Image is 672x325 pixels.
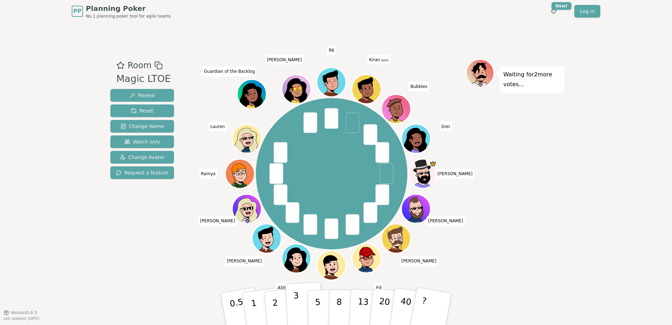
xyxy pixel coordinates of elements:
[11,310,37,316] span: Version 0.9.3
[116,72,171,86] div: Magic LTOE
[110,104,174,117] button: Reset
[265,55,304,65] span: Click to change your name
[110,120,174,133] button: Change Name
[551,2,571,10] div: New!
[368,55,390,65] span: Click to change your name
[131,107,153,114] span: Reset
[110,89,174,102] button: Reveal
[374,283,383,293] span: Click to change your name
[548,5,560,18] button: New!
[110,151,174,164] button: Change Avatar
[121,123,164,130] span: Change Name
[327,45,336,55] span: Click to change your name
[199,169,218,179] span: Click to change your name
[208,122,226,132] span: Click to change your name
[120,154,165,161] span: Change Avatar
[353,75,380,103] button: Click to change your avatar
[426,216,465,226] span: Click to change your name
[276,283,293,293] span: Click to change your name
[110,135,174,148] button: Watch only
[198,216,237,226] span: Click to change your name
[4,310,37,316] button: Version0.9.3
[73,7,81,15] span: PP
[130,92,155,99] span: Reveal
[86,13,171,19] span: No.1 planning poker tool for agile teams
[225,256,264,266] span: Click to change your name
[380,59,389,62] span: (you)
[116,59,125,72] button: Add as favourite
[409,82,429,91] span: Click to change your name
[86,4,171,13] span: Planning Poker
[116,169,168,176] span: Request a feature
[124,138,160,145] span: Watch only
[503,70,561,89] p: Waiting for 2 more votes...
[202,66,257,76] span: Click to change your name
[440,122,452,132] span: Click to change your name
[400,256,438,266] span: Click to change your name
[72,4,171,19] a: PPPlanning PokerNo.1 planning poker tool for agile teams
[110,166,174,179] button: Request a feature
[436,169,474,179] span: Click to change your name
[4,317,39,320] span: Last updated: [DATE]
[574,5,600,18] a: Log in
[128,59,151,72] span: Room
[429,160,437,167] span: Tim is the host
